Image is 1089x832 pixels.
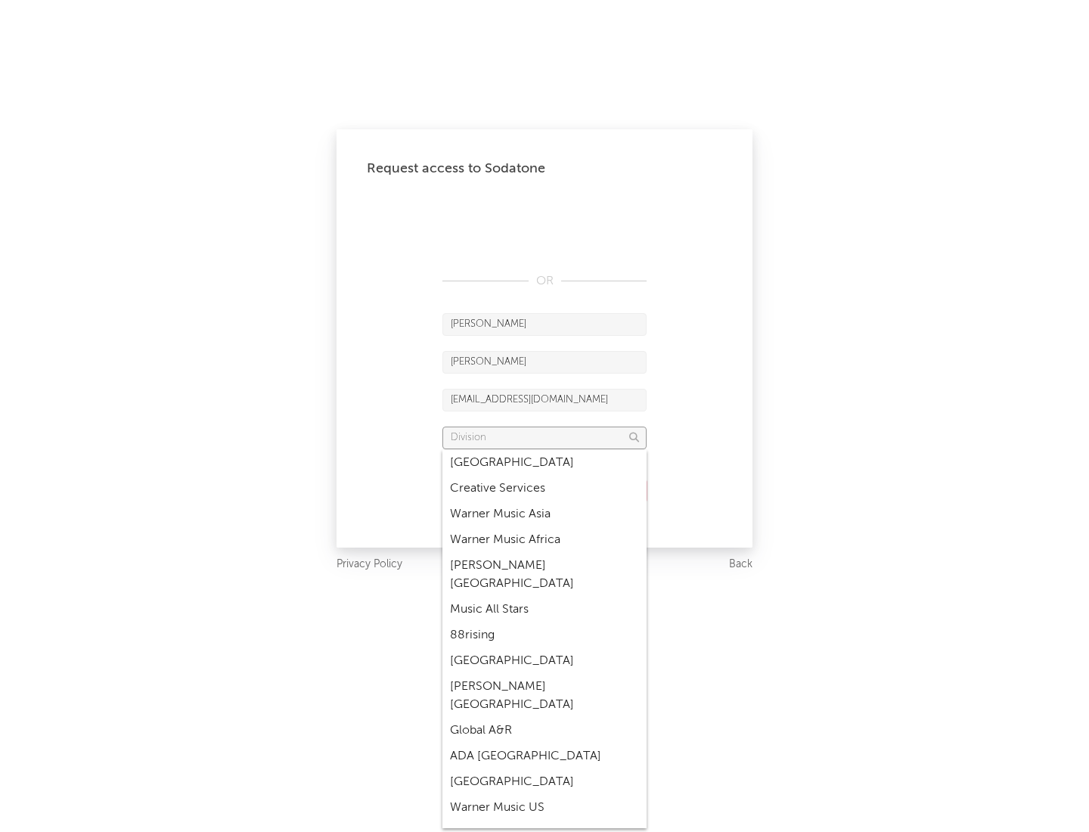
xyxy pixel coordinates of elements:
[442,744,647,769] div: ADA [GEOGRAPHIC_DATA]
[442,272,647,290] div: OR
[442,427,647,449] input: Division
[442,718,647,744] div: Global A&R
[729,555,752,574] a: Back
[442,389,647,411] input: Email
[442,648,647,674] div: [GEOGRAPHIC_DATA]
[442,450,647,476] div: [GEOGRAPHIC_DATA]
[442,527,647,553] div: Warner Music Africa
[442,313,647,336] input: First Name
[367,160,722,178] div: Request access to Sodatone
[442,501,647,527] div: Warner Music Asia
[337,555,402,574] a: Privacy Policy
[442,351,647,374] input: Last Name
[442,622,647,648] div: 88rising
[442,476,647,501] div: Creative Services
[442,597,647,622] div: Music All Stars
[442,553,647,597] div: [PERSON_NAME] [GEOGRAPHIC_DATA]
[442,769,647,795] div: [GEOGRAPHIC_DATA]
[442,795,647,821] div: Warner Music US
[442,674,647,718] div: [PERSON_NAME] [GEOGRAPHIC_DATA]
